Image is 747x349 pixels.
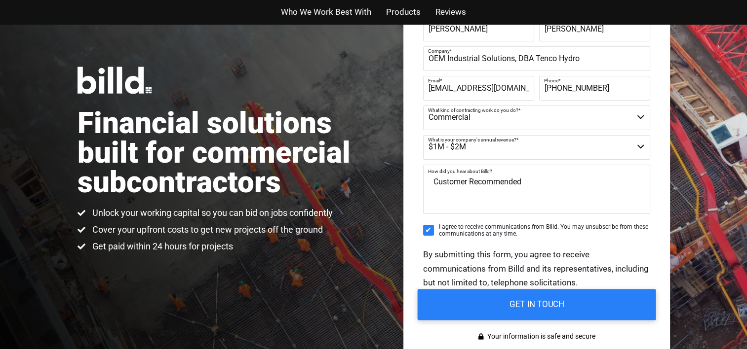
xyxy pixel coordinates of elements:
[435,5,466,19] a: Reviews
[90,207,333,219] span: Unlock your working capital so you can bid on jobs confidently
[428,77,440,83] span: Email
[417,289,656,320] input: GET IN TOUCH
[90,224,323,236] span: Cover your upfront costs to get new projects off the ground
[90,241,233,252] span: Get paid within 24 hours for projects
[428,48,450,53] span: Company
[386,5,421,19] a: Products
[423,165,650,214] textarea: Customer Recommended
[78,108,374,197] h1: Financial solutions built for commercial subcontractors
[423,249,649,288] span: By submitting this form, you agree to receive communications from Billd and its representatives, ...
[485,329,595,344] span: Your information is safe and secure
[439,223,650,238] span: I agree to receive communications from Billd. You may unsubscribe from these communications at an...
[428,169,492,174] span: How did you hear about Billd?
[423,225,434,236] input: I agree to receive communications from Billd. You may unsubscribe from these communications at an...
[281,5,371,19] a: Who We Work Best With
[544,77,558,83] span: Phone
